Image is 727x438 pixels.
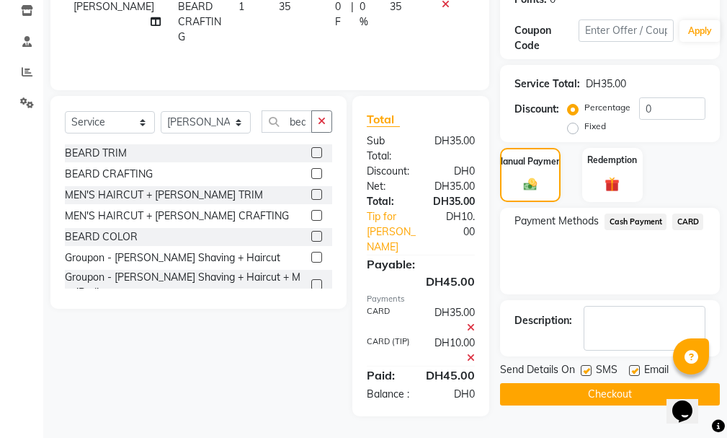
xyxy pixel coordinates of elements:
span: Email [644,362,669,380]
div: DH10.00 [432,209,486,255]
button: Apply [679,20,721,42]
div: DH45.00 [356,273,486,290]
span: Payment Methods [514,214,599,229]
label: Percentage [584,101,630,114]
div: Description: [514,313,572,328]
div: Balance : [356,387,421,402]
span: CARD [672,214,703,230]
div: DH0 [421,387,486,402]
div: CARD [356,305,421,336]
iframe: chat widget [666,380,713,424]
a: Tip for [PERSON_NAME] [356,209,432,255]
div: Coupon Code [514,23,578,53]
div: BEARD CRAFTING [65,167,153,182]
div: Total: [356,194,421,209]
div: DH10.00 [421,336,486,366]
span: Send Details On [500,362,575,380]
div: Paid: [356,367,415,384]
div: DH35.00 [421,179,486,194]
div: MEN'S HAIRCUT + [PERSON_NAME] CRAFTING [65,209,289,224]
div: BEARD COLOR [65,229,138,245]
div: Sub Total: [356,133,421,164]
img: _gift.svg [600,175,624,193]
button: Checkout [500,383,720,406]
input: Enter Offer / Coupon Code [579,19,674,42]
input: Search or Scan [262,110,312,133]
div: CARD (TIP) [356,336,421,366]
div: Payments [367,293,475,305]
div: Discount: [356,164,421,179]
label: Fixed [584,120,606,133]
span: SMS [596,362,617,380]
div: DH35.00 [421,194,486,209]
div: Payable: [356,255,486,273]
div: Service Total: [514,76,580,92]
div: Groupon - [PERSON_NAME] Shaving + Haircut + ManiPedi [65,270,305,300]
div: Discount: [514,102,559,117]
div: DH35.00 [421,305,486,336]
img: _cash.svg [519,177,541,192]
div: Groupon - [PERSON_NAME] Shaving + Haircut [65,250,280,266]
span: Total [367,112,400,127]
label: Manual Payment [496,155,565,168]
div: DH0 [421,164,486,179]
div: Net: [356,179,421,194]
div: DH35.00 [586,76,626,92]
div: BEARD TRIM [65,146,127,161]
span: Cash Payment [605,214,666,230]
div: DH35.00 [421,133,486,164]
label: Redemption [587,154,637,167]
div: MEN'S HAIRCUT + [PERSON_NAME] TRIM [65,188,263,203]
div: DH45.00 [415,367,486,384]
